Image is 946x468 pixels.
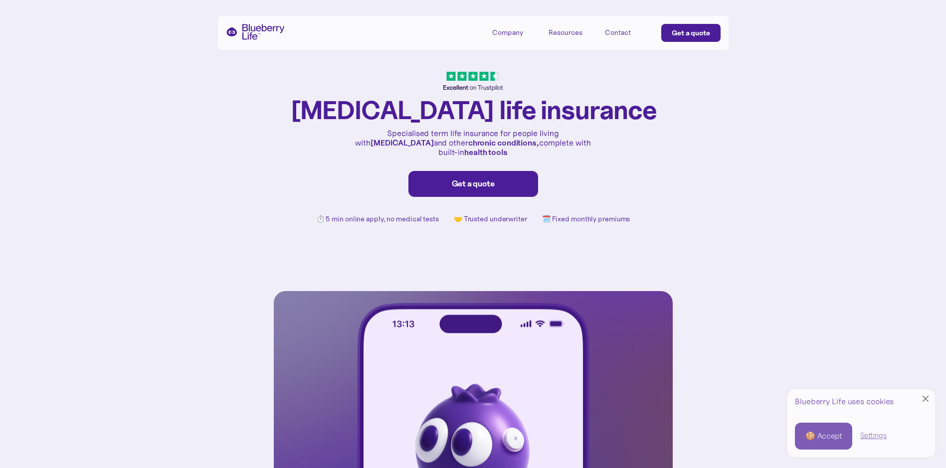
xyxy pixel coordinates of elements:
[542,215,630,223] p: 🗓️ Fixed monthly premiums
[605,28,631,37] div: Contact
[226,24,285,40] a: home
[354,129,593,157] p: Specialised term life insurance for people living with and other complete with built-in
[549,28,582,37] div: Resources
[916,389,936,409] a: Close Cookie Popup
[371,138,434,148] strong: [MEDICAL_DATA]
[605,24,650,40] a: Contact
[492,24,537,40] div: Company
[795,423,852,450] a: 🍪 Accept
[661,24,721,42] a: Get a quote
[492,28,523,37] div: Company
[805,431,842,442] div: 🍪 Accept
[464,147,508,157] strong: health tools
[795,397,928,406] div: Blueberry Life uses cookies
[454,215,527,223] p: 🤝 Trusted underwriter
[860,431,887,441] a: Settings
[290,96,657,124] h1: [MEDICAL_DATA] life insurance
[549,24,593,40] div: Resources
[672,28,710,38] div: Get a quote
[419,179,528,189] div: Get a quote
[408,171,538,197] a: Get a quote
[468,138,539,148] strong: chronic conditions,
[316,215,439,223] p: ⏱️ 5 min online apply, no medical tests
